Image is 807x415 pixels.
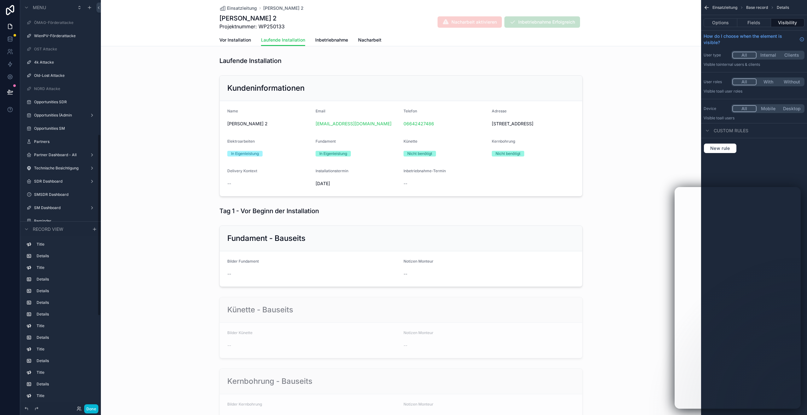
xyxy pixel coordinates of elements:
[37,358,95,363] label: Details
[34,20,96,25] label: ÖMAG-Förderattacke
[704,106,729,111] label: Device
[704,79,729,84] label: User roles
[37,265,95,270] label: Title
[37,312,95,317] label: Details
[37,323,95,328] label: Title
[315,37,348,43] span: Inbetriebnahme
[37,253,95,259] label: Details
[37,242,95,247] label: Title
[227,5,257,11] span: Einsatzleitung
[37,393,95,398] label: Title
[34,73,96,78] label: Old-Lost Attacke
[37,300,95,305] label: Details
[720,62,760,67] span: Internal users & clients
[34,192,96,197] label: SMSDR Dashboard
[704,62,804,67] p: Visible to
[219,34,251,47] a: Vor Installation
[737,18,771,27] button: Fields
[219,23,285,30] span: Projektnummer: WP250133
[714,128,748,134] span: Custom rules
[37,347,95,352] label: Title
[704,89,804,94] p: Visible to
[37,370,95,375] label: Title
[732,78,757,85] button: All
[708,145,733,151] span: New rule
[704,18,737,27] button: Options
[261,34,305,46] a: Laufende Installation
[263,5,304,11] a: [PERSON_NAME] 2
[780,78,804,85] button: Without
[37,335,95,340] label: Details
[757,78,780,85] button: With
[704,143,737,153] button: New rule
[219,5,257,11] a: Einsatzleitung
[34,179,87,184] label: SDR Dashboard
[34,113,87,118] label: Opportunities (Admin
[358,37,381,43] span: Nacharbeit
[704,33,804,46] a: How do I choose when the element is visible?
[84,404,98,413] button: Done
[780,52,804,59] button: Clients
[675,187,801,409] iframe: Intercom live chat
[704,116,804,121] p: Visible to
[20,236,101,402] div: scrollable content
[33,4,46,11] span: Menu
[34,86,96,91] label: NORD Attacke
[261,37,305,43] span: Laufende Installation
[33,226,63,232] span: Record view
[34,152,87,157] label: Partner Dashboard - All
[34,166,87,171] label: Technische Besichtigung
[37,277,95,282] label: Details
[219,37,251,43] span: Vor Installation
[757,52,780,59] button: Internal
[746,5,768,10] span: Base record
[720,89,742,94] span: All user roles
[358,34,381,47] a: Nacharbeit
[732,105,757,112] button: All
[780,105,804,112] button: Desktop
[757,105,780,112] button: Mobile
[34,205,87,210] label: SM Dashboard
[34,99,96,105] label: Opportunities SDR
[712,5,737,10] span: Einsatzleitung
[34,60,96,65] label: 4k Attacke
[37,382,95,387] label: Details
[34,139,96,144] label: Partners
[720,116,734,120] span: all users
[777,5,789,10] span: Details
[315,34,348,47] a: Inbetriebnahme
[37,288,95,293] label: Details
[34,219,96,224] label: Reminder
[704,53,729,58] label: User type
[34,126,96,131] label: Opportunities SM
[704,33,797,46] span: How do I choose when the element is visible?
[34,33,96,38] label: WienPV-Förderattacke
[771,18,804,27] button: Visibility
[219,14,285,23] h1: [PERSON_NAME] 2
[34,47,96,52] label: OST Attacke
[732,52,757,59] button: All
